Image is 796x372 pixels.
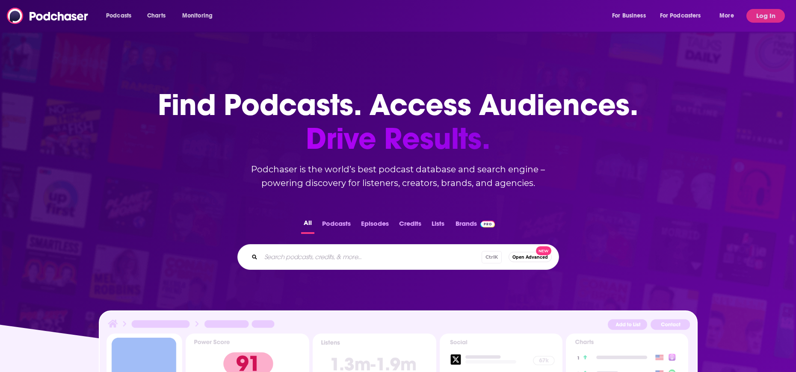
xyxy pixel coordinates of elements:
[227,162,569,190] h2: Podchaser is the world’s best podcast database and search engine – powering discovery for listene...
[456,217,495,234] a: BrandsPodchaser Pro
[106,10,131,22] span: Podcasts
[142,9,171,23] a: Charts
[158,122,638,156] span: Drive Results.
[107,318,690,333] img: Podcast Insights Header
[358,217,391,234] button: Episodes
[237,244,559,270] div: Search podcasts, credits, & more...
[397,217,424,234] button: Credits
[100,9,142,23] button: open menu
[301,217,314,234] button: All
[480,221,495,227] img: Podchaser Pro
[606,9,657,23] button: open menu
[320,217,353,234] button: Podcasts
[176,9,224,23] button: open menu
[509,252,552,262] button: Open AdvancedNew
[612,10,646,22] span: For Business
[654,9,713,23] button: open menu
[7,8,89,24] img: Podchaser - Follow, Share and Rate Podcasts
[182,10,213,22] span: Monitoring
[147,10,166,22] span: Charts
[512,255,548,260] span: Open Advanced
[660,10,701,22] span: For Podcasters
[746,9,785,23] button: Log In
[482,251,502,263] span: Ctrl K
[158,88,638,156] h1: Find Podcasts. Access Audiences.
[536,246,551,255] span: New
[713,9,745,23] button: open menu
[719,10,734,22] span: More
[429,217,447,234] button: Lists
[261,250,482,264] input: Search podcasts, credits, & more...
